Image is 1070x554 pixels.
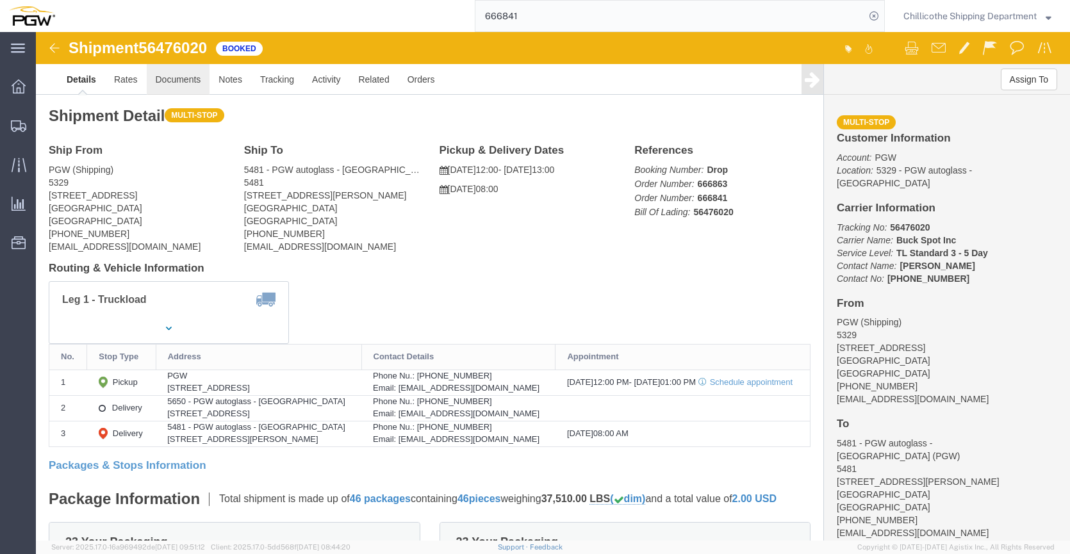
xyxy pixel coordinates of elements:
[9,6,55,26] img: logo
[903,9,1037,23] span: Chillicothe Shipping Department
[903,8,1052,24] button: Chillicothe Shipping Department
[475,1,865,31] input: Search for shipment number, reference number
[857,542,1055,553] span: Copyright © [DATE]-[DATE] Agistix Inc., All Rights Reserved
[211,543,350,551] span: Client: 2025.17.0-5dd568f
[155,543,205,551] span: [DATE] 09:51:12
[498,543,530,551] a: Support
[36,32,1070,541] iframe: FS Legacy Container
[51,543,205,551] span: Server: 2025.17.0-16a969492de
[530,543,563,551] a: Feedback
[297,543,350,551] span: [DATE] 08:44:20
